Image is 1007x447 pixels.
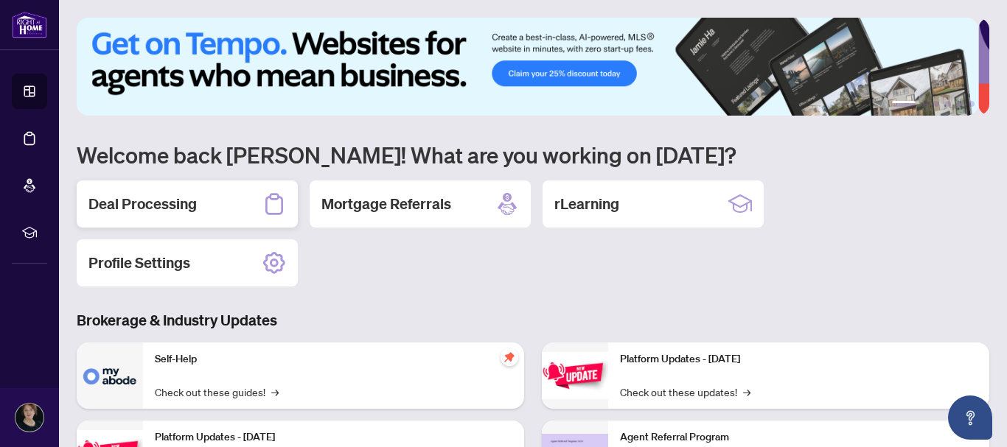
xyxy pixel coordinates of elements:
[77,141,989,169] h1: Welcome back [PERSON_NAME]! What are you working on [DATE]?
[945,101,951,107] button: 4
[155,351,512,367] p: Self-Help
[620,384,750,400] a: Check out these updates!→
[542,352,608,398] img: Platform Updates - June 23, 2025
[271,384,279,400] span: →
[892,101,916,107] button: 1
[620,429,978,446] p: Agent Referral Program
[948,395,992,440] button: Open asap
[620,351,978,367] p: Platform Updates - [DATE]
[743,384,750,400] span: →
[12,11,47,38] img: logo
[88,194,197,214] h2: Deal Processing
[77,18,978,116] img: Slide 0
[15,404,43,432] img: Profile Icon
[957,101,963,107] button: 5
[155,429,512,446] p: Platform Updates - [DATE]
[921,101,927,107] button: 2
[969,101,975,107] button: 6
[77,342,143,409] img: Self-Help
[77,310,989,331] h3: Brokerage & Industry Updates
[88,253,190,273] h2: Profile Settings
[933,101,939,107] button: 3
[155,384,279,400] a: Check out these guides!→
[501,348,518,366] span: pushpin
[554,194,619,214] h2: rLearning
[321,194,451,214] h2: Mortgage Referrals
